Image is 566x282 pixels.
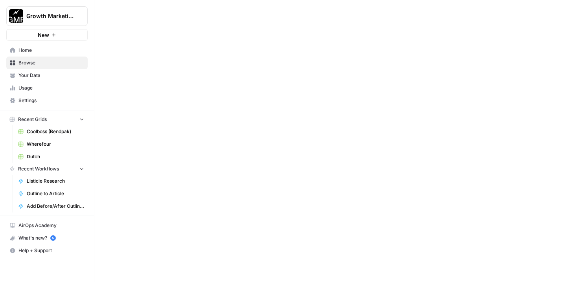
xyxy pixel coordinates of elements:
[18,59,84,66] span: Browse
[18,222,84,229] span: AirOps Academy
[6,82,88,94] a: Usage
[38,31,49,39] span: New
[6,44,88,57] a: Home
[9,9,23,23] img: Growth Marketing Pro Logo
[27,153,84,160] span: Dutch
[27,141,84,148] span: Wherefour
[6,232,88,244] button: What's new? 5
[6,114,88,125] button: Recent Grids
[15,150,88,163] a: Dutch
[15,125,88,138] a: Coolboss (Bendpak)
[6,219,88,232] a: AirOps Academy
[6,57,88,69] a: Browse
[15,187,88,200] a: Outline to Article
[15,138,88,150] a: Wherefour
[18,116,47,123] span: Recent Grids
[52,236,54,240] text: 5
[50,235,56,241] a: 5
[27,190,84,197] span: Outline to Article
[18,72,84,79] span: Your Data
[6,69,88,82] a: Your Data
[27,128,84,135] span: Coolboss (Bendpak)
[15,200,88,212] a: Add Before/After Outline to KB
[6,6,88,26] button: Workspace: Growth Marketing Pro
[27,203,84,210] span: Add Before/After Outline to KB
[6,29,88,41] button: New
[18,247,84,254] span: Help + Support
[18,165,59,172] span: Recent Workflows
[6,94,88,107] a: Settings
[6,244,88,257] button: Help + Support
[18,84,84,92] span: Usage
[18,47,84,54] span: Home
[27,178,84,185] span: Listicle Research
[15,175,88,187] a: Listicle Research
[26,12,74,20] span: Growth Marketing Pro
[6,163,88,175] button: Recent Workflows
[7,232,87,244] div: What's new?
[18,97,84,104] span: Settings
